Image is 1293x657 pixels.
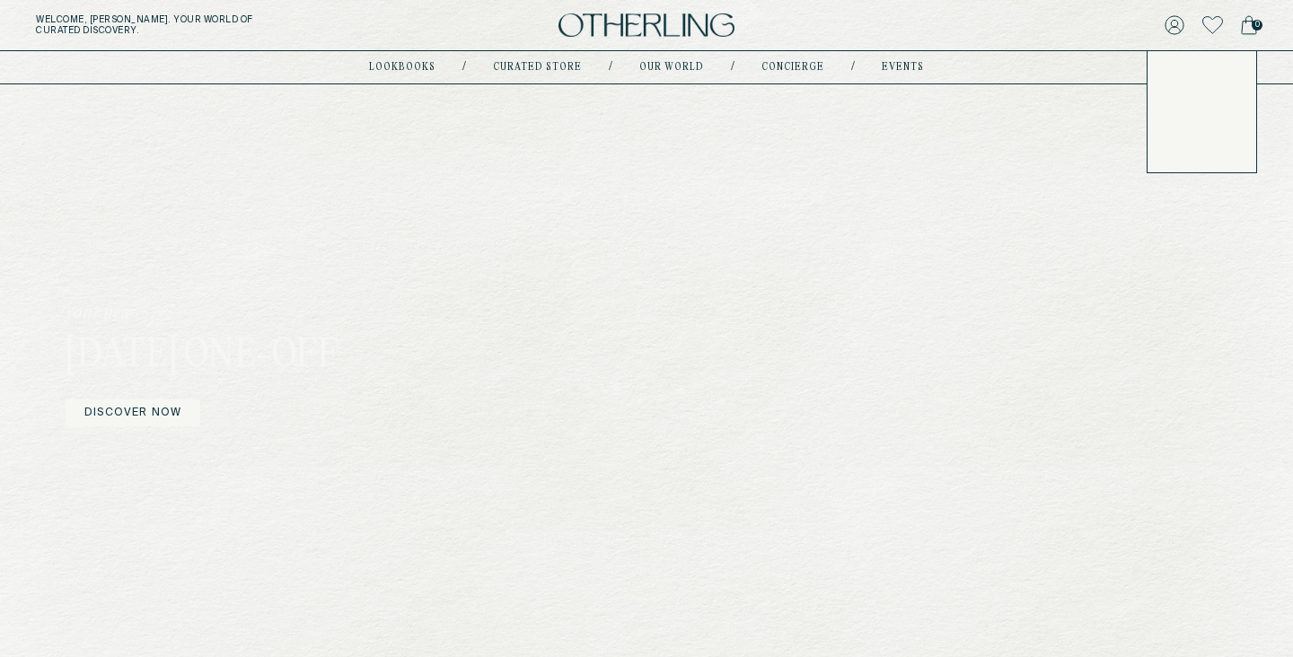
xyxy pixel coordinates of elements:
a: Orders [1165,126,1238,140]
span: 0 [1252,20,1262,31]
a: concierge [761,63,824,72]
a: 0 [1241,13,1257,38]
a: Membership [1165,88,1238,102]
a: Curated store [493,63,582,72]
img: logo [559,13,734,38]
a: lookbooks [369,63,435,72]
h3: [DATE] One-off [66,333,541,380]
div: / [731,60,734,74]
a: Quiz [1165,107,1238,121]
a: Our world [639,63,704,72]
a: events [882,63,924,72]
a: Account [1165,69,1238,83]
button: LOG OUT [1165,145,1218,159]
p: your new [66,301,541,326]
a: DISCOVER NOW [66,399,200,426]
div: / [609,60,612,74]
div: / [462,60,466,74]
div: / [851,60,855,74]
h5: Welcome, [PERSON_NAME] . Your world of curated discovery. [36,14,402,36]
